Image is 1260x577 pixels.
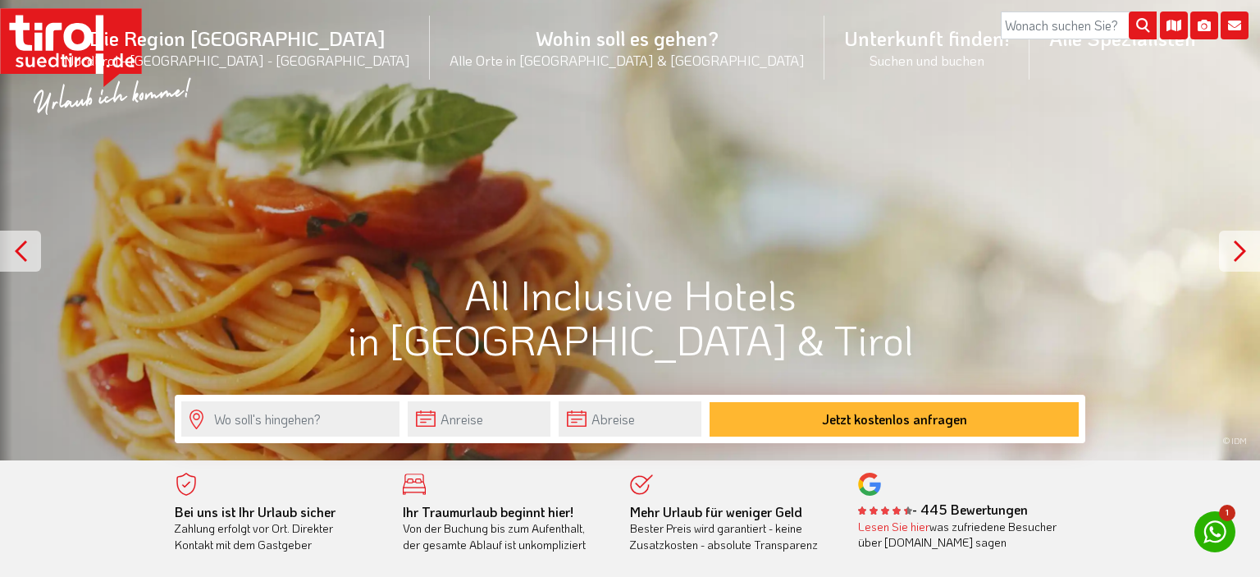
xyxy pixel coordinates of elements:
small: Suchen und buchen [844,51,1010,69]
a: 1 [1194,511,1235,552]
a: Lesen Sie hier [858,519,929,534]
i: Fotogalerie [1190,11,1218,39]
b: - 445 Bewertungen [858,501,1028,518]
b: Bei uns ist Ihr Urlaub sicher [175,503,336,520]
i: Kontakt [1221,11,1249,39]
a: Die Region [GEOGRAPHIC_DATA]Nordtirol - [GEOGRAPHIC_DATA] - [GEOGRAPHIC_DATA] [44,7,430,87]
a: Wohin soll es gehen?Alle Orte in [GEOGRAPHIC_DATA] & [GEOGRAPHIC_DATA] [430,7,824,87]
span: 1 [1219,505,1235,521]
input: Wonach suchen Sie? [1001,11,1157,39]
div: was zufriedene Besucher über [DOMAIN_NAME] sagen [858,519,1061,551]
div: Von der Buchung bis zum Aufenthalt, der gesamte Ablauf ist unkompliziert [403,504,606,553]
div: Zahlung erfolgt vor Ort. Direkter Kontakt mit dem Gastgeber [175,504,378,553]
small: Nordtirol - [GEOGRAPHIC_DATA] - [GEOGRAPHIC_DATA] [64,51,410,69]
input: Wo soll's hingehen? [181,401,399,437]
div: Bester Preis wird garantiert - keine Zusatzkosten - absolute Transparenz [630,504,833,553]
a: Alle Spezialisten [1029,7,1216,69]
b: Mehr Urlaub für weniger Geld [630,503,802,520]
small: Alle Orte in [GEOGRAPHIC_DATA] & [GEOGRAPHIC_DATA] [450,51,805,69]
button: Jetzt kostenlos anfragen [710,402,1079,437]
b: Ihr Traumurlaub beginnt hier! [403,503,573,520]
i: Karte öffnen [1160,11,1188,39]
input: Anreise [408,401,550,437]
h1: All Inclusive Hotels in [GEOGRAPHIC_DATA] & Tirol [175,272,1085,362]
a: Unterkunft finden!Suchen und buchen [824,7,1029,87]
input: Abreise [559,401,701,437]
